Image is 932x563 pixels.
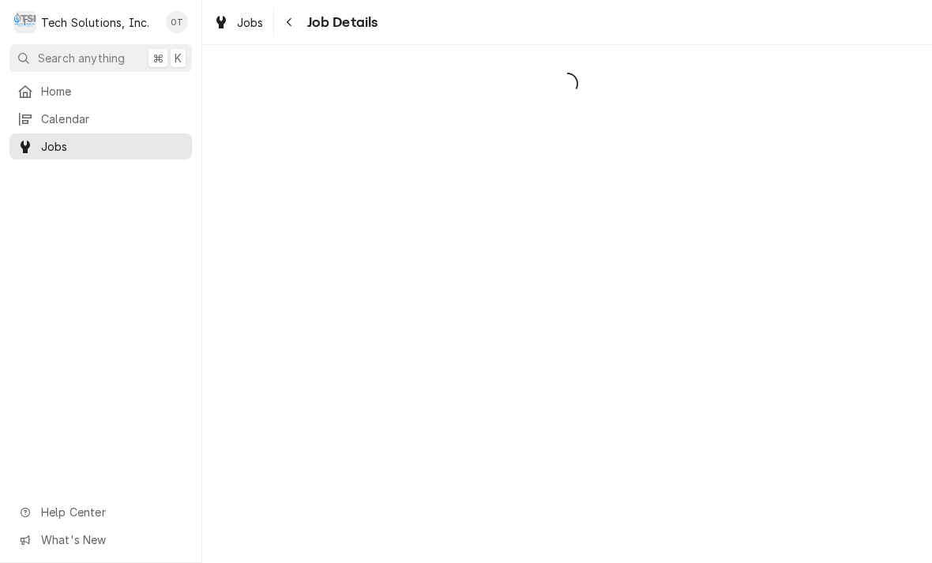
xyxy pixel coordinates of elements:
[166,11,188,33] div: Otis Tooley's Avatar
[41,14,149,31] div: Tech Solutions, Inc.
[207,9,270,36] a: Jobs
[277,9,303,35] button: Navigate back
[41,504,182,520] span: Help Center
[303,12,378,33] span: Job Details
[41,111,184,127] span: Calendar
[166,11,188,33] div: OT
[9,78,192,104] a: Home
[152,50,163,66] span: ⌘
[9,133,192,160] a: Jobs
[9,106,192,132] a: Calendar
[14,11,36,33] div: T
[9,527,192,553] a: Go to What's New
[9,44,192,72] button: Search anything⌘K
[237,14,264,31] span: Jobs
[14,11,36,33] div: Tech Solutions, Inc.'s Avatar
[41,531,182,548] span: What's New
[175,50,182,66] span: K
[38,50,125,66] span: Search anything
[9,499,192,525] a: Go to Help Center
[41,83,184,99] span: Home
[202,67,932,100] span: Loading...
[41,138,184,155] span: Jobs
